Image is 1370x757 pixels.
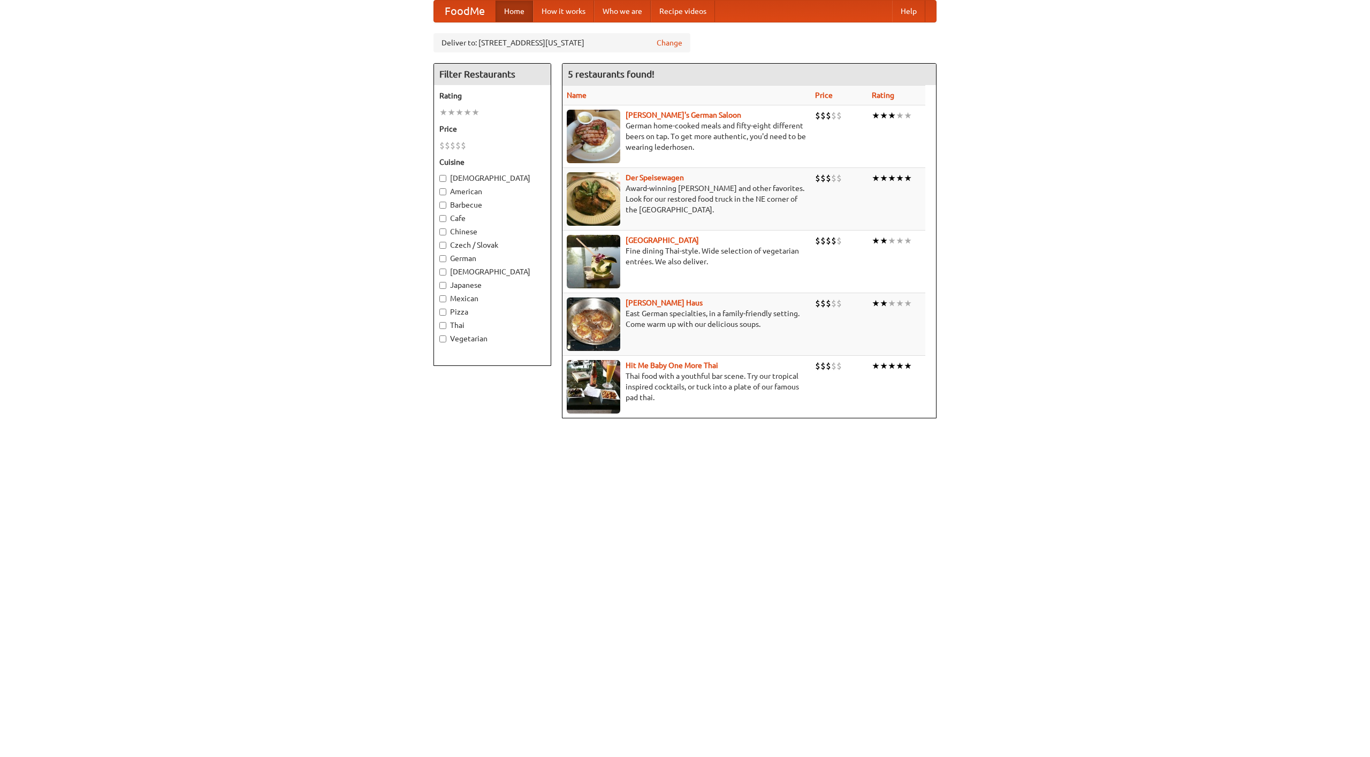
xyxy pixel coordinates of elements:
a: Change [657,37,682,48]
a: Price [815,91,833,100]
input: Chinese [439,228,446,235]
a: [GEOGRAPHIC_DATA] [626,236,699,244]
li: ★ [872,110,880,121]
input: Pizza [439,309,446,316]
li: ★ [896,297,904,309]
img: speisewagen.jpg [567,172,620,226]
label: Vegetarian [439,333,545,344]
li: ★ [888,235,896,247]
a: Help [892,1,925,22]
p: East German specialties, in a family-friendly setting. Come warm up with our delicious soups. [567,308,806,330]
li: $ [836,360,842,372]
li: ★ [471,106,479,118]
li: ★ [896,360,904,372]
a: [PERSON_NAME]'s German Saloon [626,111,741,119]
p: German home-cooked meals and fifty-eight different beers on tap. To get more authentic, you'd nee... [567,120,806,152]
li: $ [815,110,820,121]
li: ★ [896,172,904,184]
h5: Cuisine [439,157,545,167]
li: ★ [463,106,471,118]
li: ★ [455,106,463,118]
li: ★ [904,297,912,309]
li: ★ [888,297,896,309]
a: Name [567,91,587,100]
label: [DEMOGRAPHIC_DATA] [439,266,545,277]
li: $ [831,360,836,372]
img: babythai.jpg [567,360,620,414]
label: Barbecue [439,200,545,210]
li: $ [831,297,836,309]
a: Who we are [594,1,651,22]
li: ★ [896,235,904,247]
input: American [439,188,446,195]
input: Cafe [439,215,446,222]
li: ★ [439,106,447,118]
input: Japanese [439,282,446,289]
label: Chinese [439,226,545,237]
img: esthers.jpg [567,110,620,163]
li: $ [826,235,831,247]
li: $ [461,140,466,151]
input: Czech / Slovak [439,242,446,249]
li: $ [439,140,445,151]
li: ★ [904,172,912,184]
li: ★ [872,360,880,372]
div: Deliver to: [STREET_ADDRESS][US_STATE] [433,33,690,52]
label: Czech / Slovak [439,240,545,250]
input: [DEMOGRAPHIC_DATA] [439,269,446,276]
a: [PERSON_NAME] Haus [626,299,703,307]
li: ★ [880,297,888,309]
li: ★ [880,360,888,372]
li: ★ [872,235,880,247]
li: $ [826,110,831,121]
li: $ [826,360,831,372]
h5: Price [439,124,545,134]
li: $ [445,140,450,151]
label: Thai [439,320,545,331]
li: $ [831,172,836,184]
a: How it works [533,1,594,22]
li: ★ [880,172,888,184]
li: ★ [447,106,455,118]
img: kohlhaus.jpg [567,297,620,351]
li: ★ [896,110,904,121]
li: $ [820,297,826,309]
img: satay.jpg [567,235,620,288]
input: Mexican [439,295,446,302]
li: ★ [888,360,896,372]
li: $ [831,235,836,247]
li: $ [820,172,826,184]
a: Recipe videos [651,1,715,22]
label: Cafe [439,213,545,224]
b: Der Speisewagen [626,173,684,182]
li: $ [820,360,826,372]
label: American [439,186,545,197]
li: ★ [880,235,888,247]
input: Thai [439,322,446,329]
li: $ [836,235,842,247]
li: ★ [904,110,912,121]
li: $ [815,172,820,184]
h5: Rating [439,90,545,101]
h4: Filter Restaurants [434,64,551,85]
li: $ [836,297,842,309]
li: $ [820,110,826,121]
label: [DEMOGRAPHIC_DATA] [439,173,545,183]
a: Home [496,1,533,22]
ng-pluralize: 5 restaurants found! [568,69,654,79]
input: [DEMOGRAPHIC_DATA] [439,175,446,182]
li: ★ [904,235,912,247]
li: $ [826,297,831,309]
a: Hit Me Baby One More Thai [626,361,718,370]
input: Barbecue [439,202,446,209]
label: Japanese [439,280,545,290]
li: ★ [872,172,880,184]
p: Thai food with a youthful bar scene. Try our tropical inspired cocktails, or tuck into a plate of... [567,371,806,403]
li: $ [831,110,836,121]
li: ★ [888,110,896,121]
a: FoodMe [434,1,496,22]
